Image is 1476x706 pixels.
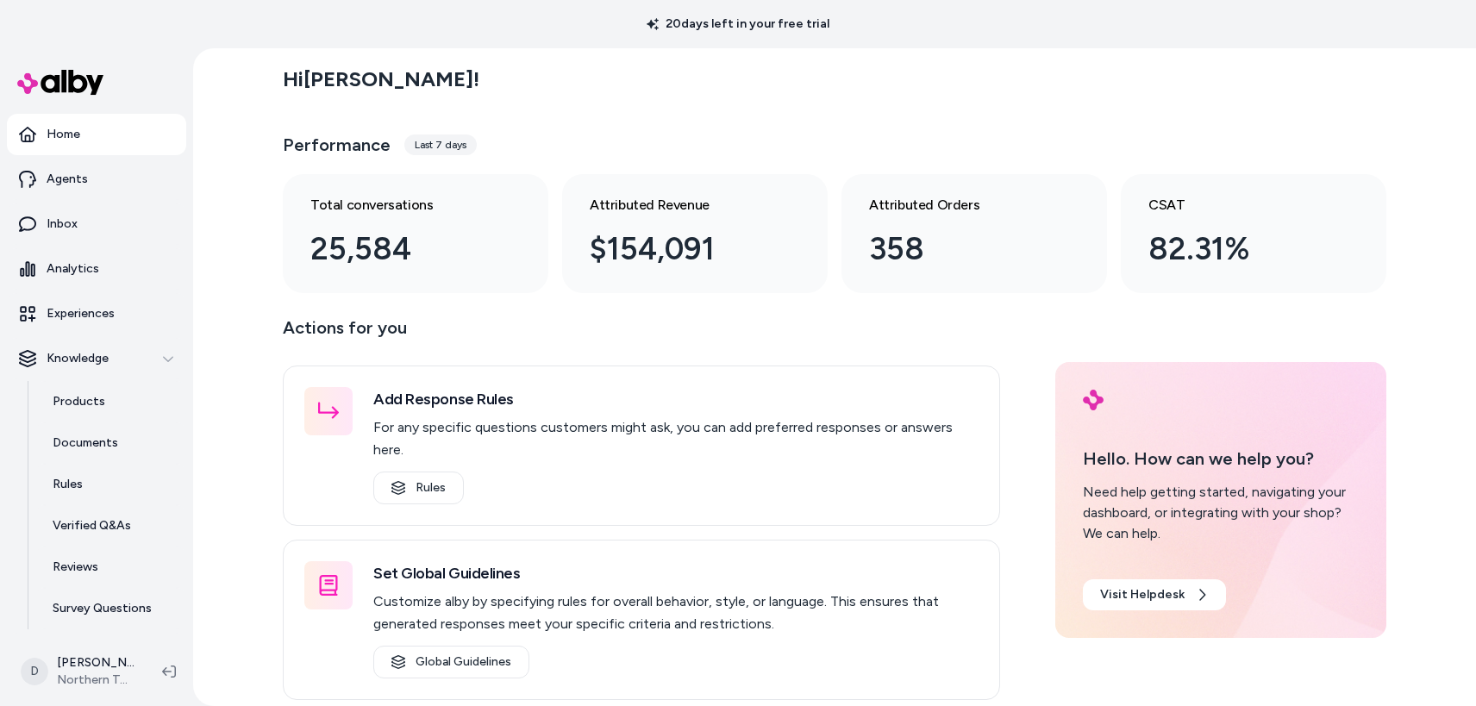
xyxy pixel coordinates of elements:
[1148,226,1331,272] div: 82.31%
[35,422,186,464] a: Documents
[373,472,464,504] a: Rules
[869,226,1052,272] div: 358
[7,114,186,155] a: Home
[53,393,105,410] p: Products
[47,216,78,233] p: Inbox
[1148,195,1331,216] h3: CSAT
[373,646,529,678] a: Global Guidelines
[35,505,186,547] a: Verified Q&As
[283,174,548,293] a: Total conversations 25,584
[21,658,48,685] span: D
[373,590,979,635] p: Customize alby by specifying rules for overall behavior, style, or language. This ensures that ge...
[636,16,840,33] p: 20 days left in your free trial
[1083,579,1226,610] a: Visit Helpdesk
[57,672,134,689] span: Northern Tool
[310,226,493,272] div: 25,584
[404,134,477,155] div: Last 7 days
[10,644,148,699] button: D[PERSON_NAME]Northern Tool
[35,464,186,505] a: Rules
[35,547,186,588] a: Reviews
[283,133,391,157] h3: Performance
[35,588,186,629] a: Survey Questions
[1083,390,1104,410] img: alby Logo
[57,654,134,672] p: [PERSON_NAME]
[310,195,493,216] h3: Total conversations
[53,476,83,493] p: Rules
[53,559,98,576] p: Reviews
[373,416,979,461] p: For any specific questions customers might ask, you can add preferred responses or answers here.
[53,600,152,617] p: Survey Questions
[1121,174,1386,293] a: CSAT 82.31%
[7,293,186,334] a: Experiences
[7,203,186,245] a: Inbox
[1083,446,1359,472] p: Hello. How can we help you?
[373,387,979,411] h3: Add Response Rules
[47,350,109,367] p: Knowledge
[47,126,80,143] p: Home
[7,338,186,379] button: Knowledge
[7,159,186,200] a: Agents
[590,195,772,216] h3: Attributed Revenue
[373,561,979,585] h3: Set Global Guidelines
[841,174,1107,293] a: Attributed Orders 358
[7,248,186,290] a: Analytics
[562,174,828,293] a: Attributed Revenue $154,091
[1083,482,1359,544] div: Need help getting started, navigating your dashboard, or integrating with your shop? We can help.
[47,305,115,322] p: Experiences
[47,260,99,278] p: Analytics
[53,434,118,452] p: Documents
[590,226,772,272] div: $154,091
[283,314,1000,355] p: Actions for you
[17,70,103,95] img: alby Logo
[53,517,131,534] p: Verified Q&As
[47,171,88,188] p: Agents
[35,381,186,422] a: Products
[283,66,479,92] h2: Hi [PERSON_NAME] !
[869,195,1052,216] h3: Attributed Orders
